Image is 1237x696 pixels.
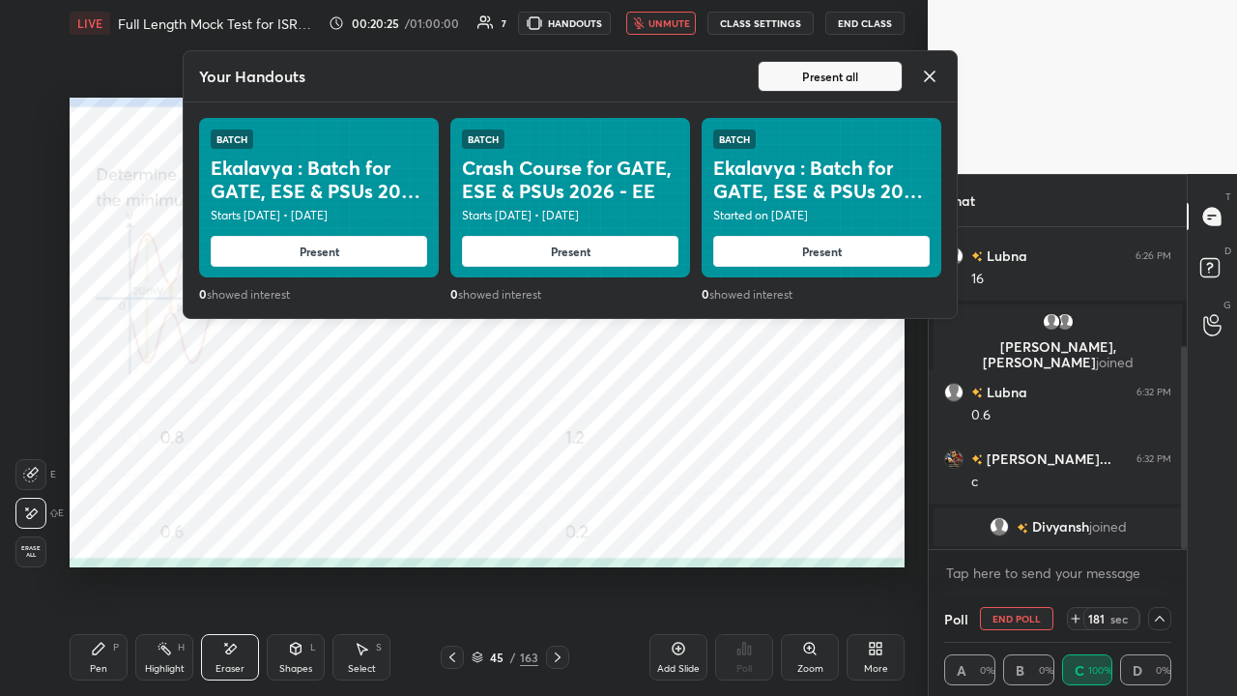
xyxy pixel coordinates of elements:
img: default.png [1042,312,1061,332]
div: 7 [502,18,506,28]
h6: Lubna [983,382,1027,402]
h2: Ekalavya : Batch for GATE, ESE & PSUs 2027 - EC - 4.0 [211,157,427,203]
span: joined [1089,519,1127,535]
div: Add Slide [657,664,700,674]
div: sec [1108,611,1131,626]
img: default.png [990,517,1009,536]
button: End Class [825,12,905,35]
span: 0 [199,286,207,302]
p: showed interest [702,285,941,303]
button: HANDOUTS [518,12,611,35]
h5: Starts [DATE] • [DATE] [211,207,427,224]
h6: BATCH [216,133,247,145]
div: 163 [520,649,538,666]
img: no-rating-badge.077c3623.svg [971,454,983,465]
button: Present all [758,61,903,92]
h6: [PERSON_NAME]... [983,449,1111,469]
div: Shapes [279,664,312,674]
p: D [1224,244,1231,258]
h2: Ekalavya : Batch for GATE, ESE & PSUs 2027 - EE - 4.0 [713,157,930,203]
div: 6:32 PM [1136,387,1171,398]
div: L [310,643,316,652]
h6: Lubna [983,246,1027,266]
div: Pen [90,664,107,674]
div: c [971,473,1171,492]
button: Present [211,236,427,267]
div: P [113,643,119,652]
button: Present [462,236,678,267]
img: no-rating-badge.077c3623.svg [971,388,983,398]
span: Erase all [16,545,45,559]
span: unmute [648,16,690,30]
div: S [376,643,382,652]
button: unmute [626,12,696,35]
span: joined [1096,353,1134,371]
img: no-rating-badge.077c3623.svg [1017,523,1028,534]
button: CLASS SETTINGS [707,12,814,35]
h4: Full Length Mock Test for ISRO, GATE & ESE Part-II [118,14,321,33]
div: Eraser [216,664,245,674]
div: grid [929,227,1187,549]
img: no-rating-badge.077c3623.svg [971,251,983,262]
div: 6:32 PM [1136,453,1171,465]
button: Present [713,236,930,267]
div: 181 [1084,611,1108,626]
div: Highlight [145,664,185,674]
img: 2378e4966ce24f06bda3493c4a778ef6.jpg [944,449,964,469]
p: T [1225,189,1231,204]
h3: Your Handouts [199,67,742,86]
div: 16 [971,270,1171,289]
div: 45 [487,652,506,663]
div: Select [348,664,376,674]
div: LIVE [70,12,110,35]
h5: Started on [DATE] [713,207,930,224]
p: [PERSON_NAME], [PERSON_NAME] [945,339,1170,370]
h5: Starts [DATE] • [DATE] [462,207,678,224]
img: default.png [944,383,964,402]
span: 0 [450,286,458,302]
h2: Crash Course for GATE, ESE & PSUs 2026 - EE [462,157,678,203]
img: default.png [1055,312,1075,332]
div: H [178,643,185,652]
h4: Poll [944,609,968,629]
p: Chat [929,175,991,226]
div: 6:26 PM [1136,250,1171,262]
button: End Poll [980,607,1053,630]
div: 0.6 [971,406,1171,425]
p: showed interest [450,285,690,303]
span: 0 [702,286,709,302]
div: More [864,664,888,674]
div: Zoom [797,664,823,674]
span: Divyansh [1032,519,1089,535]
h6: BATCH [468,133,499,145]
div: E [15,498,64,529]
div: E [15,459,56,490]
p: G [1223,298,1231,312]
div: / [510,652,516,663]
p: showed interest [199,285,439,303]
h6: BATCH [719,133,750,145]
